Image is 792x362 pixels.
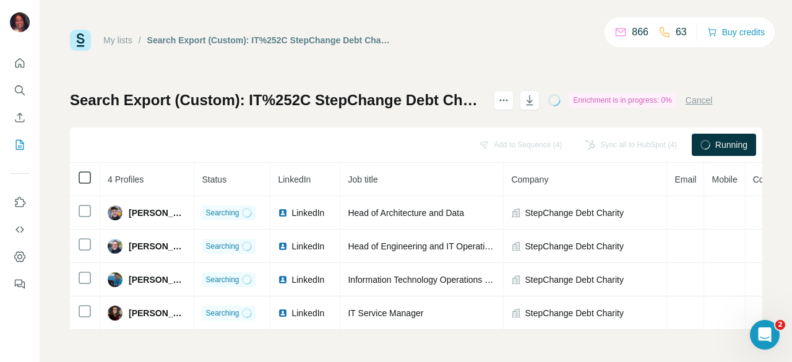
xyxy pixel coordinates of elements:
[108,239,123,254] img: Avatar
[108,272,123,287] img: Avatar
[569,93,675,108] div: Enrichment is in progress: 0%
[278,208,288,218] img: LinkedIn logo
[129,274,186,286] span: [PERSON_NAME]
[147,34,393,46] div: Search Export (Custom): IT%252C StepChange Debt Charity - [DATE] 14:56
[348,308,423,318] span: IT Service Manager
[278,241,288,251] img: LinkedIn logo
[205,207,239,218] span: Searching
[525,274,624,286] span: StepChange Debt Charity
[348,208,464,218] span: Head of Architecture and Data
[10,134,30,156] button: My lists
[70,90,483,110] h1: Search Export (Custom): IT%252C StepChange Debt Charity - [DATE] 14:56
[10,218,30,241] button: Use Surfe API
[632,25,648,40] p: 866
[750,320,780,350] iframe: Intercom live chat
[205,241,239,252] span: Searching
[291,307,324,319] span: LinkedIn
[129,207,186,219] span: [PERSON_NAME]
[103,35,132,45] a: My lists
[291,207,324,219] span: LinkedIn
[712,175,737,184] span: Mobile
[10,246,30,268] button: Dashboard
[278,308,288,318] img: LinkedIn logo
[202,175,226,184] span: Status
[348,175,377,184] span: Job title
[129,240,186,252] span: [PERSON_NAME]
[10,52,30,74] button: Quick start
[10,273,30,295] button: Feedback
[108,205,123,220] img: Avatar
[129,307,186,319] span: [PERSON_NAME]
[676,25,687,40] p: 63
[108,306,123,321] img: Avatar
[525,240,624,252] span: StepChange Debt Charity
[10,106,30,129] button: Enrich CSV
[10,12,30,32] img: Avatar
[10,191,30,213] button: Use Surfe on LinkedIn
[108,175,144,184] span: 4 Profiles
[205,274,239,285] span: Searching
[674,175,696,184] span: Email
[525,207,624,219] span: StepChange Debt Charity
[139,34,141,46] li: /
[494,90,514,110] button: actions
[205,308,239,319] span: Searching
[525,307,624,319] span: StepChange Debt Charity
[348,275,519,285] span: Information Technology Operations Manager
[707,24,765,41] button: Buy credits
[278,175,311,184] span: LinkedIn
[686,94,713,106] button: Cancel
[775,320,785,330] span: 2
[291,240,324,252] span: LinkedIn
[10,79,30,101] button: Search
[348,241,498,251] span: Head of Engineering and IT Operations
[715,139,747,151] span: Running
[278,275,288,285] img: LinkedIn logo
[511,175,548,184] span: Company
[291,274,324,286] span: LinkedIn
[70,30,91,51] img: Surfe Logo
